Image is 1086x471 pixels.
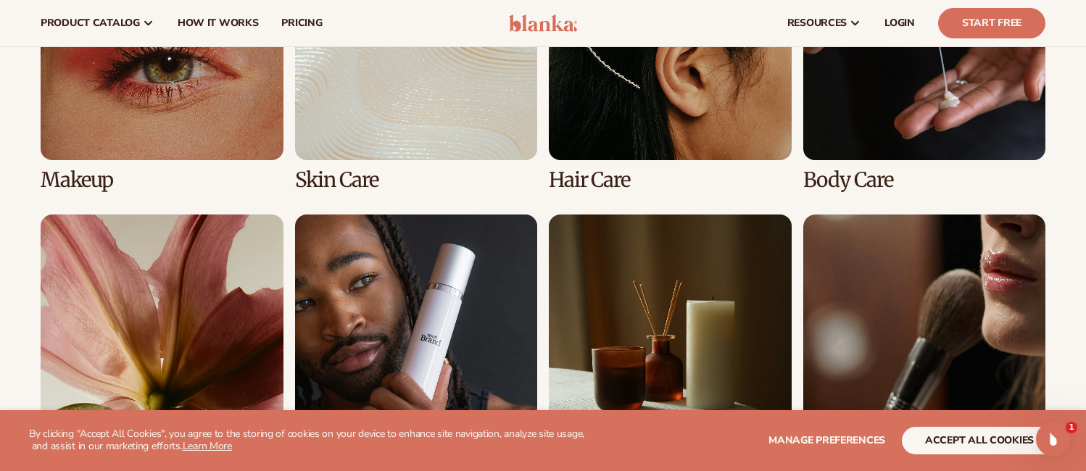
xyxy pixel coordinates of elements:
[295,169,538,191] h3: Skin Care
[1066,422,1077,433] span: 1
[884,17,915,29] span: LOGIN
[1036,422,1071,457] iframe: Intercom live chat
[902,427,1057,454] button: accept all cookies
[183,439,232,453] a: Learn More
[768,433,885,447] span: Manage preferences
[41,17,140,29] span: product catalog
[938,8,1045,38] a: Start Free
[787,17,847,29] span: resources
[41,169,283,191] h3: Makeup
[549,169,792,191] h3: Hair Care
[178,17,259,29] span: How It Works
[768,427,885,454] button: Manage preferences
[281,17,322,29] span: pricing
[509,14,578,32] img: logo
[29,428,585,453] p: By clicking "Accept All Cookies", you agree to the storing of cookies on your device to enhance s...
[803,169,1046,191] h3: Body Care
